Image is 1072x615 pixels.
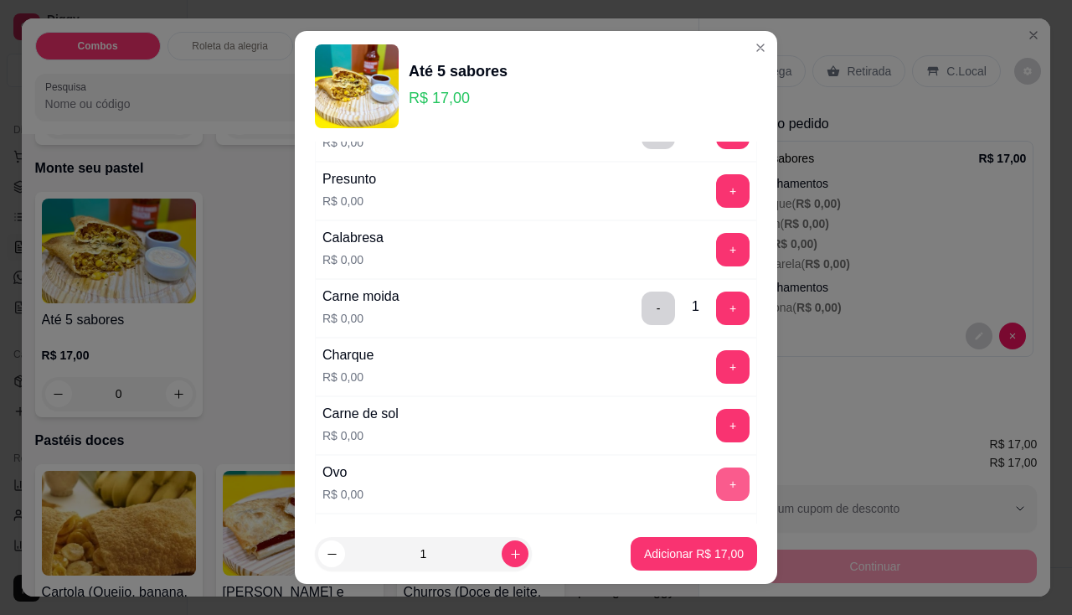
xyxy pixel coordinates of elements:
button: Close [747,34,774,61]
div: Charque [322,345,374,365]
button: add [716,174,750,208]
button: add [716,292,750,325]
p: R$ 0,00 [322,369,374,385]
p: R$ 17,00 [409,86,508,110]
button: Adicionar R$ 17,00 [631,537,757,571]
img: product-image [315,44,399,128]
p: R$ 0,00 [322,310,399,327]
p: R$ 0,00 [322,427,399,444]
p: R$ 0,00 [322,134,410,151]
p: R$ 0,00 [322,251,384,268]
button: add [716,468,750,501]
div: Calabresa [322,228,384,248]
button: add [716,350,750,384]
button: add [716,409,750,442]
div: Carne moida [322,287,399,307]
div: Até 5 sabores [409,59,508,83]
button: increase-product-quantity [502,540,528,567]
div: Ovo [322,463,363,483]
button: delete [642,292,675,325]
div: Bacon [322,521,363,541]
div: Carne de sol [322,404,399,424]
p: Adicionar R$ 17,00 [644,545,744,562]
div: Presunto [322,169,376,189]
button: add [716,233,750,266]
button: decrease-product-quantity [318,540,345,567]
div: 1 [692,297,699,317]
p: R$ 0,00 [322,486,363,503]
p: R$ 0,00 [322,193,376,209]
